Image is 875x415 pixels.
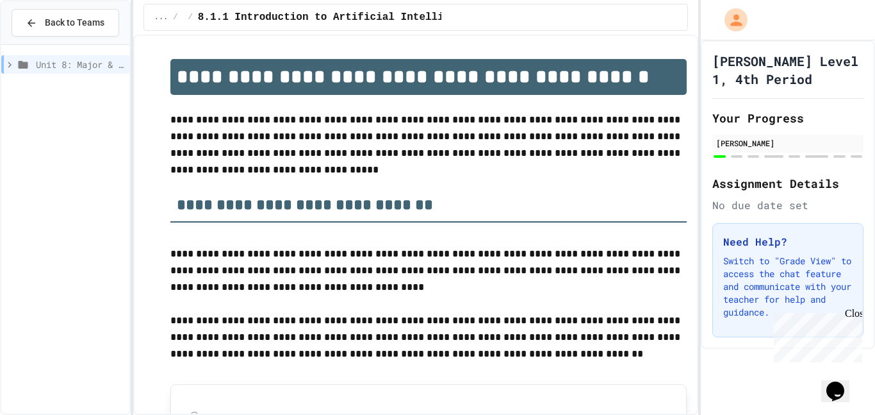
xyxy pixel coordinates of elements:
[188,12,193,22] span: /
[12,9,119,37] button: Back to Teams
[712,109,863,127] h2: Your Progress
[712,52,863,88] h1: [PERSON_NAME] Level 1, 4th Period
[711,5,751,35] div: My Account
[36,58,124,71] span: Unit 8: Major & Emerging Technologies
[723,234,853,250] h3: Need Help?
[723,255,853,319] p: Switch to "Grade View" to access the chat feature and communicate with your teacher for help and ...
[198,10,475,25] span: 8.1.1 Introduction to Artificial Intelligence
[45,16,104,30] span: Back to Teams
[173,12,177,22] span: /
[712,198,863,213] div: No due date set
[821,364,862,402] iframe: chat widget
[769,308,862,362] iframe: chat widget
[154,12,168,22] span: ...
[5,5,88,81] div: Chat with us now!Close
[712,174,863,192] h2: Assignment Details
[716,137,860,149] div: [PERSON_NAME]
